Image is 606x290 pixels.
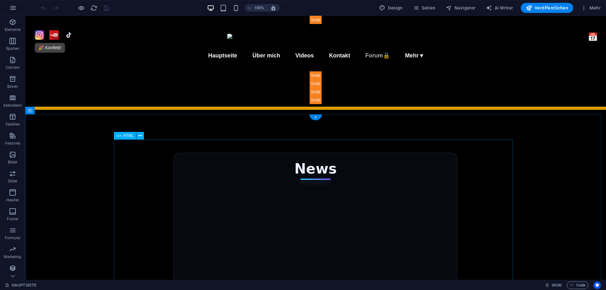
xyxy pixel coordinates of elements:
[379,5,403,11] span: Design
[446,5,476,11] span: Navigator
[5,122,20,127] p: Tabellen
[581,5,601,11] span: Mehr
[245,4,267,12] button: 100%
[410,3,438,13] button: Seiten
[486,5,513,11] span: AI Writer
[443,3,478,13] button: Navigator
[5,281,36,289] a: Klick, um Auswahl aufzuheben. Doppelklick öffnet Seitenverwaltung
[545,281,562,289] h6: Session-Zeit
[90,4,98,12] i: Seite neu laden
[521,3,573,13] button: Veröffentlichen
[5,141,20,146] p: Features
[552,281,561,289] span: 00 00
[6,46,19,51] p: Spalten
[358,37,365,43] span: 🔒
[254,4,264,12] h6: 100%
[3,103,22,108] p: Akkordeon
[377,3,405,13] button: Design
[413,5,436,11] span: Seiten
[77,4,85,12] button: Klicke hier, um den Vorschau-Modus zu verlassen
[377,3,405,13] div: Design (Strg+Alt+Y)
[570,281,585,289] span: Code
[593,281,601,289] button: Usercentrics
[270,5,276,11] i: Bei Größenänderung Zoomstufe automatisch an das gewählte Gerät anpassen.
[5,235,21,240] p: Formular
[526,5,568,11] span: Veröffentlichen
[8,160,18,165] p: Bilder
[6,198,19,203] p: Header
[567,281,588,289] button: Code
[4,254,21,259] p: Marketing
[556,283,557,287] span: :
[7,216,18,222] p: Footer
[336,33,369,47] a: Forum
[578,3,603,13] button: Mehr
[7,84,18,89] p: Boxen
[5,27,21,32] p: Elemente
[309,115,322,120] div: +
[483,3,516,13] button: AI Writer
[6,65,20,70] p: Content
[90,4,98,12] button: reload
[123,134,134,138] span: HTML
[8,179,18,184] p: Slider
